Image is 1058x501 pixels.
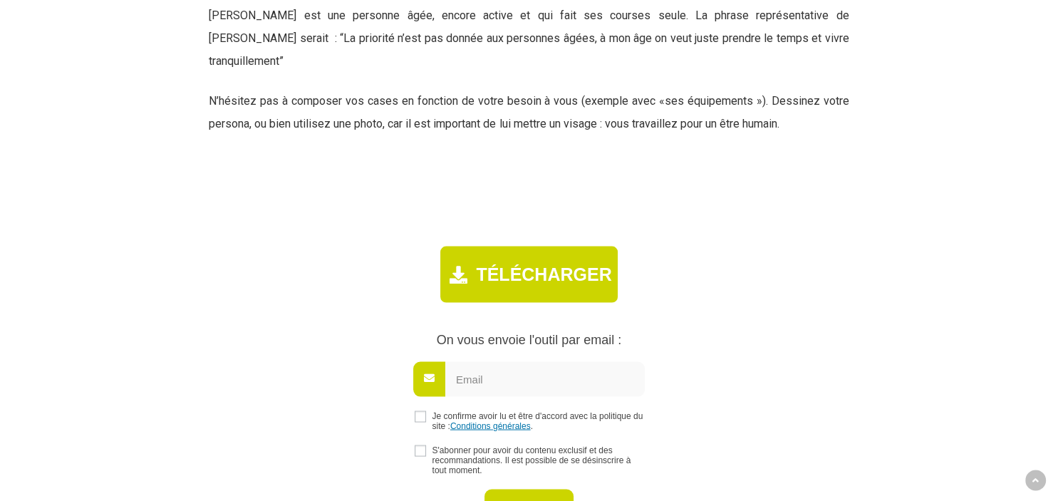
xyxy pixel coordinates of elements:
span: La priorité n’est pas donnée aux personnes âgées, à mon âge on veut juste prendre le temps et viv... [209,31,849,67]
span: TÉLÉCHARGER [476,264,611,284]
p: On vous envoie l'outil par email : [404,332,653,347]
span: [PERSON_NAME] est une personne âgée, encore active et qui fait ses courses seule. La phrase repré... [209,8,849,44]
span: Je confirme avoir lu et être d'accord avec la politique du site : . [432,410,645,430]
h2: Outils - Définition persona [209,202,849,230]
span: S'abonner pour avoir du contenu exclusif et des recommandations. Il est possible de se désinscrir... [432,445,645,475]
input: Email [445,361,645,396]
a: Conditions générales [450,420,531,430]
span: N’hésitez pas à composer vos cases en fonction de votre besoin à vous (exemple avec «ses équipeme... [209,93,849,130]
